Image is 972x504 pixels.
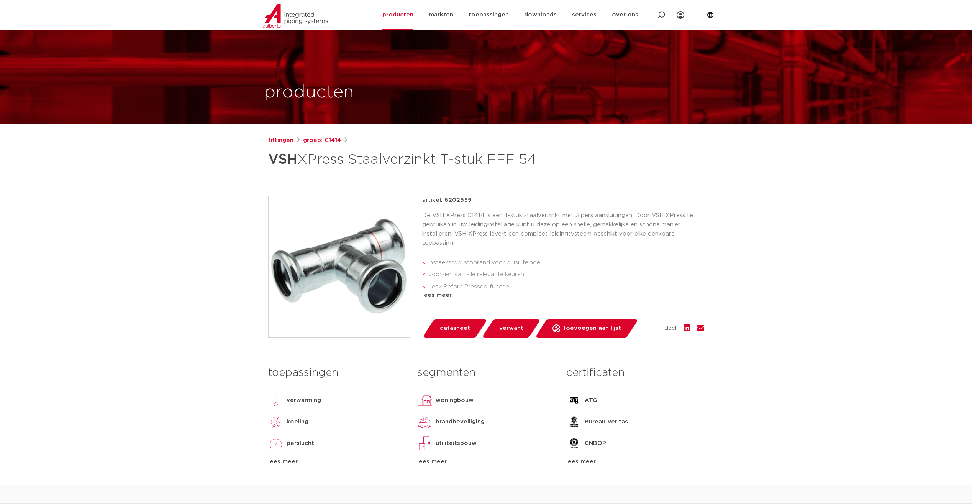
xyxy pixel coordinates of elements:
li: insteekstop: stoprand voor buisuiteinde [428,257,704,269]
strong: VSH [268,153,297,166]
span: deel: [664,324,677,333]
img: utiliteitsbouw [417,436,433,451]
li: Leak Before Pressed-functie [428,281,704,293]
p: utiliteitsbouw [436,439,477,448]
div: lees meer [566,457,704,466]
h1: producten [264,80,354,105]
img: brandbeveiliging [417,414,433,430]
h3: toepassingen [268,365,406,380]
span: toevoegen aan lijst [563,322,621,334]
p: Bureau Veritas [585,417,628,427]
p: woningbouw [436,396,474,405]
div: lees meer [422,291,704,300]
a: verwant [482,319,541,338]
a: groep: C1414 [303,136,341,145]
img: ATG [566,393,582,408]
img: woningbouw [417,393,433,408]
span: verwant [499,322,523,334]
a: datasheet [422,319,487,338]
p: brandbeveiliging [436,417,485,427]
img: koeling [268,414,284,430]
p: verwarming [287,396,321,405]
li: voorzien van alle relevante keuren [428,268,704,281]
img: perslucht [268,436,284,451]
div: lees meer [417,457,555,466]
p: ATG [585,396,597,405]
img: verwarming [268,393,284,408]
img: Bureau Veritas [566,414,582,430]
h3: segmenten [417,365,555,380]
p: CNBOP [585,439,606,448]
p: De VSH XPress C1414 is een T-stuk staalverzinkt met 3 pers aansluitingen. Door VSH XPress te gebr... [422,211,704,248]
div: lees meer [268,457,406,466]
h3: certificaten [566,365,704,380]
img: Product Image for VSH XPress Staalverzinkt T-stuk FFF 54 [269,196,410,337]
span: datasheet [440,322,470,334]
h1: XPress Staalverzinkt T-stuk FFF 54 [268,148,556,171]
a: fittingen [268,136,293,145]
p: perslucht [287,439,314,448]
p: artikel: 6202559 [422,196,472,205]
img: CNBOP [566,436,582,451]
p: koeling [287,417,308,427]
